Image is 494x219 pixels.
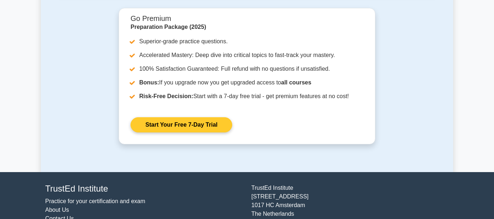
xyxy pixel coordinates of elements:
h4: TrustEd Institute [45,184,243,194]
a: About Us [45,207,69,213]
a: Practice for your certification and exam [45,198,145,204]
a: Start Your Free 7-Day Trial [131,117,232,132]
